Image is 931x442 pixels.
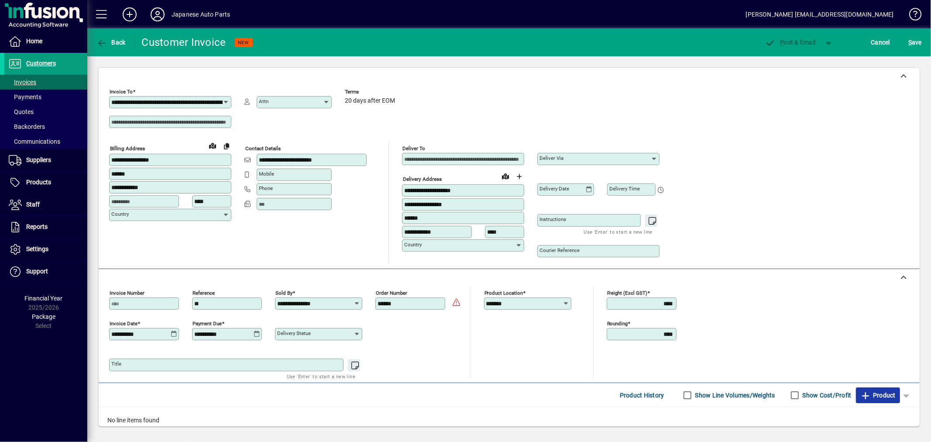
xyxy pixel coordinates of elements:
a: Payments [4,90,87,104]
span: Staff [26,201,40,208]
mat-label: Delivery time [609,186,640,192]
span: Financial Year [25,295,63,302]
span: Suppliers [26,156,51,163]
mat-label: Phone [259,185,273,191]
div: No line items found [99,407,920,434]
span: NEW [238,40,249,45]
a: Settings [4,238,87,260]
mat-label: Courier Reference [539,247,580,253]
label: Show Cost/Profit [801,391,852,400]
span: Product [860,388,896,402]
button: Product History [616,387,668,403]
mat-label: Attn [259,98,268,104]
mat-label: Sold by [275,290,292,296]
a: Quotes [4,104,87,119]
mat-label: Deliver via [539,155,563,161]
span: Quotes [9,108,34,115]
label: Show Line Volumes/Weights [694,391,775,400]
mat-label: Instructions [539,216,566,222]
mat-label: Invoice number [110,290,144,296]
div: Japanese Auto Parts [172,7,230,21]
span: P [780,39,784,46]
mat-label: Freight (excl GST) [607,290,648,296]
mat-label: Reference [192,290,215,296]
button: Product [856,387,900,403]
button: Profile [144,7,172,22]
button: Choose address [512,169,526,183]
a: View on map [206,138,220,152]
mat-label: Deliver To [402,145,425,152]
mat-label: Country [404,242,422,248]
a: Communications [4,134,87,149]
mat-label: Mobile [259,171,274,177]
span: ost & Email [765,39,816,46]
app-page-header-button: Back [87,35,135,50]
div: [PERSON_NAME] [EMAIL_ADDRESS][DOMAIN_NAME] [746,7,894,21]
a: Support [4,261,87,283]
div: Customer Invoice [142,35,226,49]
mat-label: Rounding [607,321,628,327]
span: 20 days after EOM [345,97,395,104]
mat-label: Country [111,211,129,217]
a: Suppliers [4,149,87,171]
mat-label: Product location [484,290,523,296]
span: Support [26,268,48,275]
span: Invoices [9,79,36,86]
span: Backorders [9,123,45,130]
mat-label: Payment due [192,321,222,327]
span: Communications [9,138,60,145]
mat-hint: Use 'Enter' to start a new line [287,371,355,381]
mat-label: Order number [376,290,407,296]
span: Cancel [871,35,890,49]
a: Products [4,172,87,193]
span: Reports [26,223,48,230]
span: ave [908,35,922,49]
button: Save [906,35,924,50]
span: Customers [26,60,56,67]
a: View on map [498,169,512,183]
mat-label: Delivery date [539,186,569,192]
span: Settings [26,245,48,252]
a: Home [4,31,87,52]
mat-label: Title [111,361,121,367]
a: Knowledge Base [903,2,920,30]
span: Payments [9,93,41,100]
button: Add [116,7,144,22]
button: Post & Email [761,35,820,50]
span: Products [26,179,51,186]
span: Back [96,39,126,46]
span: Home [26,38,42,45]
span: Product History [620,388,664,402]
span: Package [32,313,55,320]
mat-hint: Use 'Enter' to start a new line [584,227,653,237]
button: Copy to Delivery address [220,139,234,153]
mat-label: Invoice date [110,321,137,327]
mat-label: Delivery status [277,330,311,336]
span: S [908,39,912,46]
a: Invoices [4,75,87,90]
a: Backorders [4,119,87,134]
mat-label: Invoice To [110,89,133,95]
a: Reports [4,216,87,238]
span: Terms [345,89,397,95]
button: Cancel [869,35,893,50]
a: Staff [4,194,87,216]
button: Back [94,35,128,50]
